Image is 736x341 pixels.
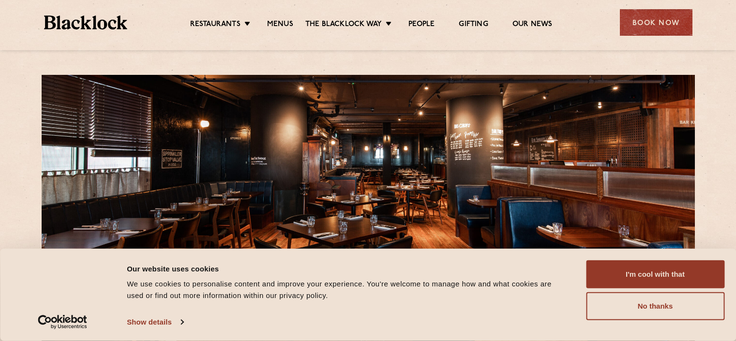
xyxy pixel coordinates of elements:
div: Our website uses cookies [127,263,564,274]
a: The Blacklock Way [305,20,382,30]
div: We use cookies to personalise content and improve your experience. You're welcome to manage how a... [127,278,564,301]
a: Our News [512,20,553,30]
img: BL_Textured_Logo-footer-cropped.svg [44,15,128,29]
button: I'm cool with that [586,260,724,288]
a: Show details [127,315,183,329]
a: Menus [267,20,293,30]
div: Book Now [620,9,692,36]
a: Restaurants [190,20,240,30]
a: People [408,20,435,30]
a: Gifting [459,20,488,30]
a: Usercentrics Cookiebot - opens in a new window [20,315,105,329]
button: No thanks [586,292,724,320]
